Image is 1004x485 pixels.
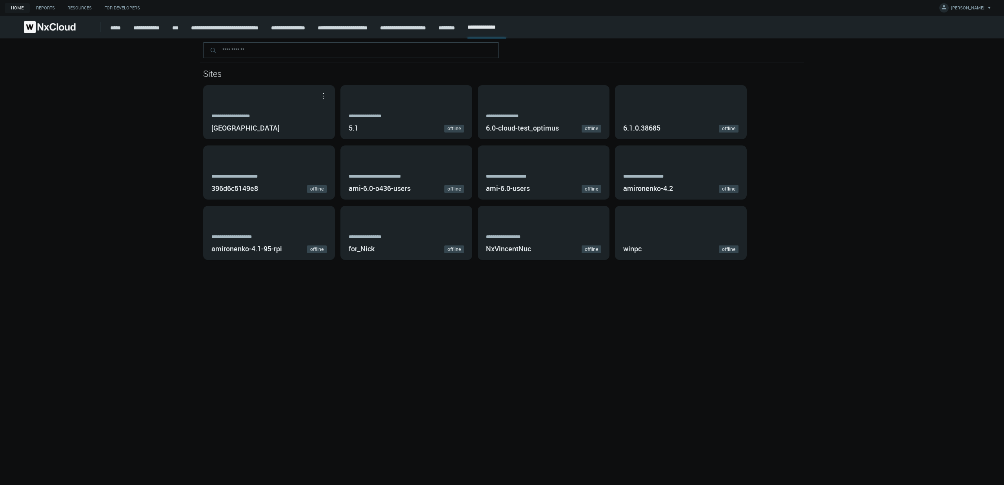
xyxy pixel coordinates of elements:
a: offline [582,125,601,133]
nx-search-highlight: for_Nick [349,244,375,253]
a: offline [444,185,464,193]
a: Resources [61,3,98,13]
a: offline [719,125,738,133]
nx-search-highlight: 6.1.0.38685 [623,123,660,133]
a: For Developers [98,3,146,13]
nx-search-highlight: [GEOGRAPHIC_DATA] [211,123,280,133]
nx-search-highlight: winpc [623,244,642,253]
nx-search-highlight: 5.1 [349,123,358,133]
a: offline [307,185,327,193]
a: offline [582,185,601,193]
nx-search-highlight: amironenko-4.2 [623,183,673,193]
a: offline [582,245,601,253]
a: Home [5,3,30,13]
a: offline [444,245,464,253]
a: offline [719,245,738,253]
nx-search-highlight: ami-6.0-users [486,183,530,193]
nx-search-highlight: amironenko-4.1-95-rpi [211,244,282,253]
a: offline [719,185,738,193]
span: [PERSON_NAME] [951,5,984,14]
img: Nx Cloud logo [24,21,76,33]
nx-search-highlight: ami-6.0-o436-users [349,183,411,193]
a: Reports [30,3,61,13]
a: offline [307,245,327,253]
nx-search-highlight: 6.0-cloud-test_optimus [486,123,559,133]
a: offline [444,125,464,133]
span: Sites [203,68,222,79]
nx-search-highlight: 396d6c5149e8 [211,183,258,193]
nx-search-highlight: NxVincentNuc [486,244,531,253]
